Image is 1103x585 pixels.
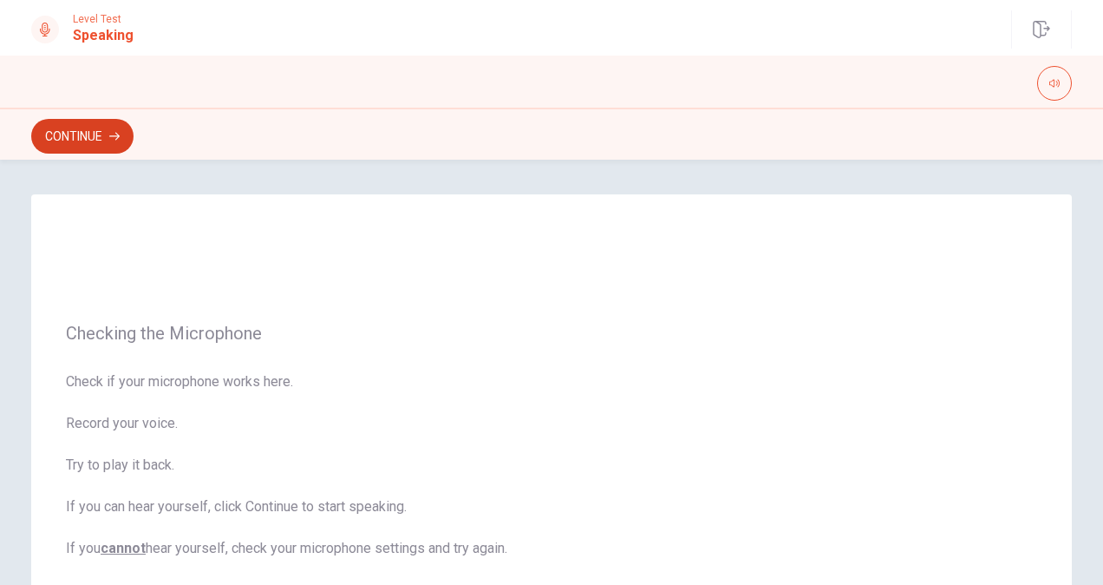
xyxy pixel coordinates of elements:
[66,323,1037,344] span: Checking the Microphone
[66,371,1037,559] span: Check if your microphone works here. Record your voice. Try to play it back. If you can hear your...
[31,119,134,154] button: Continue
[73,13,134,25] span: Level Test
[73,25,134,46] h1: Speaking
[101,540,146,556] u: cannot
